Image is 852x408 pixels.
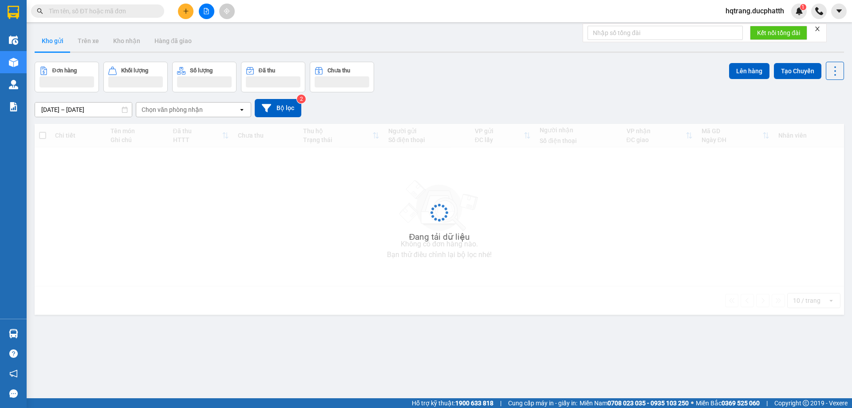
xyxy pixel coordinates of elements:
img: warehouse-icon [9,36,18,45]
img: phone-icon [815,7,823,15]
div: Đã thu [259,67,275,74]
strong: 0708 023 035 - 0935 103 250 [607,400,689,407]
span: message [9,389,18,398]
button: aim [219,4,235,19]
button: plus [178,4,193,19]
div: Số lượng [190,67,213,74]
button: Đã thu [241,62,305,92]
button: Chưa thu [310,62,374,92]
img: logo-vxr [8,6,19,19]
input: Tìm tên, số ĐT hoặc mã đơn [49,6,154,16]
sup: 2 [297,95,306,103]
span: 1 [801,4,805,10]
input: Nhập số tổng đài [588,26,743,40]
span: Miền Bắc [696,398,760,408]
span: aim [224,8,230,14]
span: caret-down [835,7,843,15]
span: Miền Nam [580,398,689,408]
span: | [500,398,501,408]
button: Lên hàng [729,63,769,79]
span: Hỗ trợ kỹ thuật: [412,398,493,408]
span: search [37,8,43,14]
button: caret-down [831,4,847,19]
button: Kết nối tổng đài [750,26,807,40]
span: hqtrang.ducphatth [718,5,791,16]
img: icon-new-feature [795,7,803,15]
span: close [814,26,820,32]
img: solution-icon [9,102,18,111]
span: Cung cấp máy in - giấy in: [508,398,577,408]
div: Chọn văn phòng nhận [142,105,203,114]
div: Chưa thu [327,67,350,74]
strong: 1900 633 818 [455,400,493,407]
button: Kho nhận [106,30,147,51]
button: Kho gửi [35,30,71,51]
input: Select a date range. [35,103,132,117]
img: warehouse-icon [9,329,18,338]
span: plus [183,8,189,14]
div: Đang tải dữ liệu [409,230,470,244]
button: Khối lượng [103,62,168,92]
svg: open [238,106,245,113]
button: Trên xe [71,30,106,51]
span: question-circle [9,349,18,358]
span: file-add [203,8,209,14]
span: ⚪️ [691,401,694,405]
strong: 0369 525 060 [722,400,760,407]
sup: 1 [800,4,806,10]
button: Tạo Chuyến [774,63,821,79]
button: Đơn hàng [35,62,99,92]
button: Số lượng [172,62,237,92]
img: warehouse-icon [9,80,18,89]
span: notification [9,369,18,378]
button: Hàng đã giao [147,30,199,51]
div: Đơn hàng [52,67,77,74]
button: Bộ lọc [255,99,301,117]
span: Kết nối tổng đài [757,28,800,38]
button: file-add [199,4,214,19]
span: | [766,398,768,408]
span: copyright [803,400,809,406]
img: warehouse-icon [9,58,18,67]
div: Khối lượng [121,67,148,74]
